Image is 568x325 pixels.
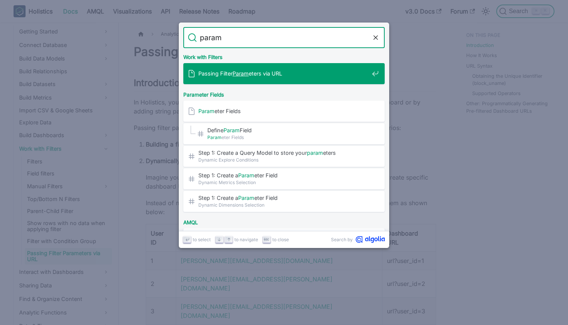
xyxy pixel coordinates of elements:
a: Step 1: Create a Query Model to store yourparameters​Dynamic Explore Conditions [183,146,385,167]
mark: Param [198,108,215,114]
span: Search by [331,236,353,243]
input: Search docs [197,27,371,48]
mark: Param [224,127,240,133]
button: Clear the query [371,33,380,42]
a: Step 1: Create aParameter Field​Dynamic Dimensions Selection [183,191,385,212]
span: Passing Filter eters via URL [198,70,369,77]
a: DefineParamField​Parameter Fields [183,123,385,144]
svg: Escape key [264,237,269,242]
a: Passing FilterParameters via URL [183,63,385,84]
svg: Enter key [184,237,190,242]
div: AMQL [182,213,386,228]
a: Search byAlgolia [331,236,385,243]
span: Step 1: Create a eter Field​ [198,172,369,179]
div: Parameter Fields [182,86,386,101]
span: eter Fields [207,134,369,141]
a: Step 1: Create aParameter Field​Dynamic Metrics Selection [183,168,385,189]
svg: Algolia [356,236,385,243]
span: to close [272,236,289,243]
span: to navigate [234,236,258,243]
span: eter Fields [198,107,369,115]
mark: Param [238,172,254,178]
svg: Arrow up [226,237,232,242]
span: to select [193,236,211,243]
a: Parameter​Measure [183,228,385,249]
span: Dynamic Dimensions Selection [198,201,369,209]
mark: Param [238,195,254,201]
span: Dynamic Explore Conditions [198,156,369,163]
span: Dynamic Metrics Selection [198,179,369,186]
svg: Arrow down [216,237,222,242]
mark: param [307,150,323,156]
mark: Param [207,135,222,140]
span: Step 1: Create a eter Field​ [198,194,369,201]
a: Parameter Fields [183,101,385,122]
span: Define Field​ [207,127,369,134]
div: Work with Filters [182,48,386,63]
span: Step 1: Create a Query Model to store your eters​ [198,149,369,156]
mark: Param [233,70,249,77]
